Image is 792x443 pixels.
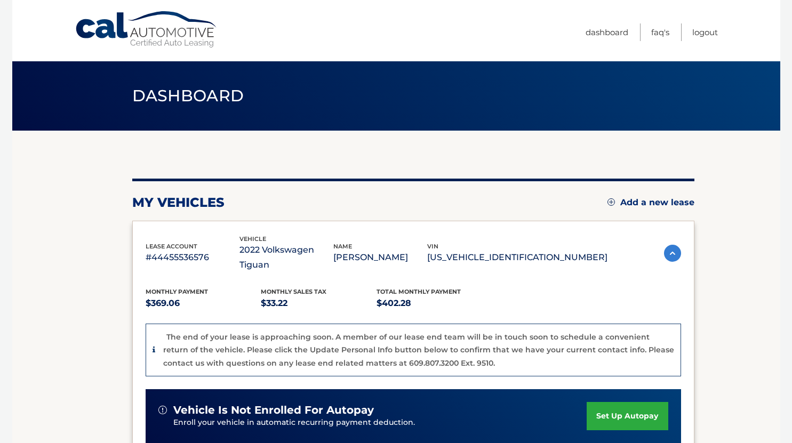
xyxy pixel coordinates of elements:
[377,296,492,311] p: $402.28
[132,86,244,106] span: Dashboard
[607,198,615,206] img: add.svg
[692,23,718,41] a: Logout
[651,23,669,41] a: FAQ's
[664,245,681,262] img: accordion-active.svg
[333,250,427,265] p: [PERSON_NAME]
[146,250,239,265] p: #44455536576
[333,243,352,250] span: name
[427,243,438,250] span: vin
[586,23,628,41] a: Dashboard
[173,417,587,429] p: Enroll your vehicle in automatic recurring payment deduction.
[163,332,674,368] p: The end of your lease is approaching soon. A member of our lease end team will be in touch soon t...
[239,243,333,272] p: 2022 Volkswagen Tiguan
[173,404,374,417] span: vehicle is not enrolled for autopay
[132,195,225,211] h2: my vehicles
[75,11,219,49] a: Cal Automotive
[261,288,326,295] span: Monthly sales Tax
[587,402,668,430] a: set up autopay
[146,288,208,295] span: Monthly Payment
[158,406,167,414] img: alert-white.svg
[146,296,261,311] p: $369.06
[377,288,461,295] span: Total Monthly Payment
[607,197,694,208] a: Add a new lease
[146,243,197,250] span: lease account
[261,296,377,311] p: $33.22
[427,250,607,265] p: [US_VEHICLE_IDENTIFICATION_NUMBER]
[239,235,266,243] span: vehicle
